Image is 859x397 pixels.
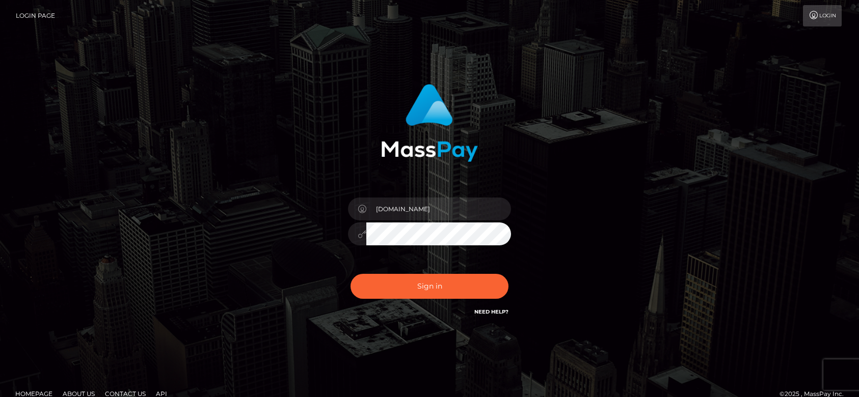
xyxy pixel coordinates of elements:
button: Sign in [351,274,508,299]
a: Login Page [16,5,55,26]
img: MassPay Login [381,84,478,162]
input: Username... [366,197,511,220]
a: Login [803,5,842,26]
a: Need Help? [474,308,508,315]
